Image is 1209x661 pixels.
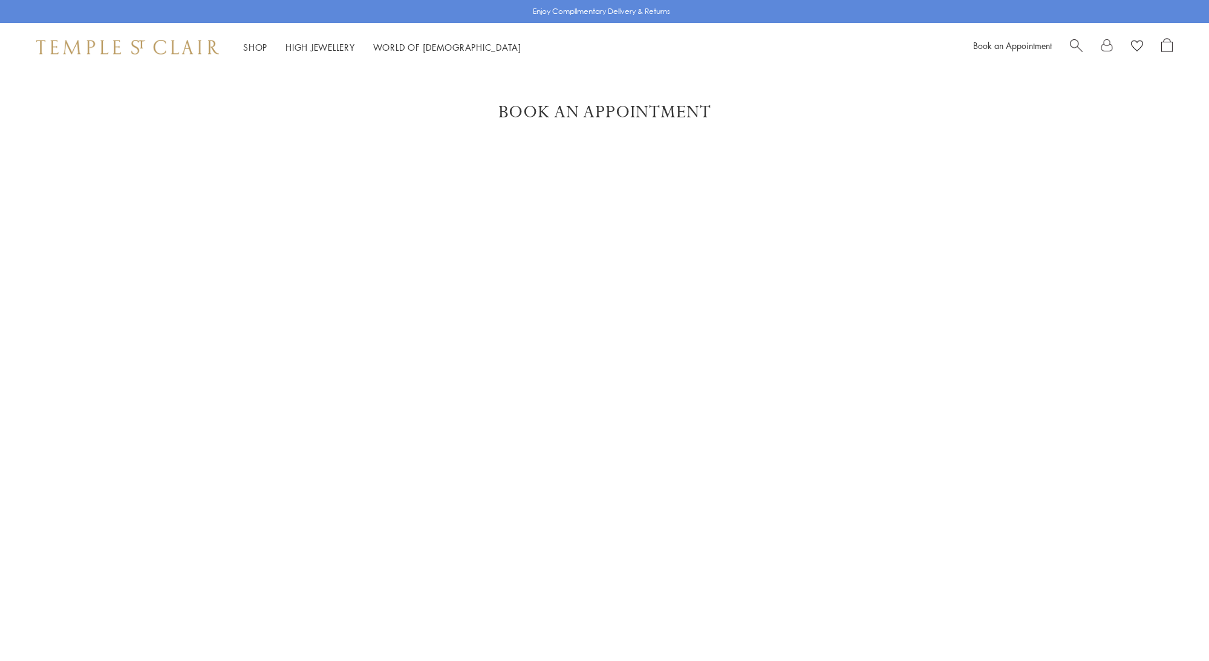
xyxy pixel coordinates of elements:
[36,40,219,54] img: Temple St. Clair
[285,41,355,53] a: High JewelleryHigh Jewellery
[973,39,1052,51] a: Book an Appointment
[1131,38,1143,56] a: View Wishlist
[1161,38,1173,56] a: Open Shopping Bag
[243,41,267,53] a: ShopShop
[243,40,521,55] nav: Main navigation
[373,41,521,53] a: World of [DEMOGRAPHIC_DATA]World of [DEMOGRAPHIC_DATA]
[533,5,670,18] p: Enjoy Complimentary Delivery & Returns
[1149,604,1197,649] iframe: Gorgias live chat messenger
[1070,38,1083,56] a: Search
[48,102,1161,123] h1: Book An Appointment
